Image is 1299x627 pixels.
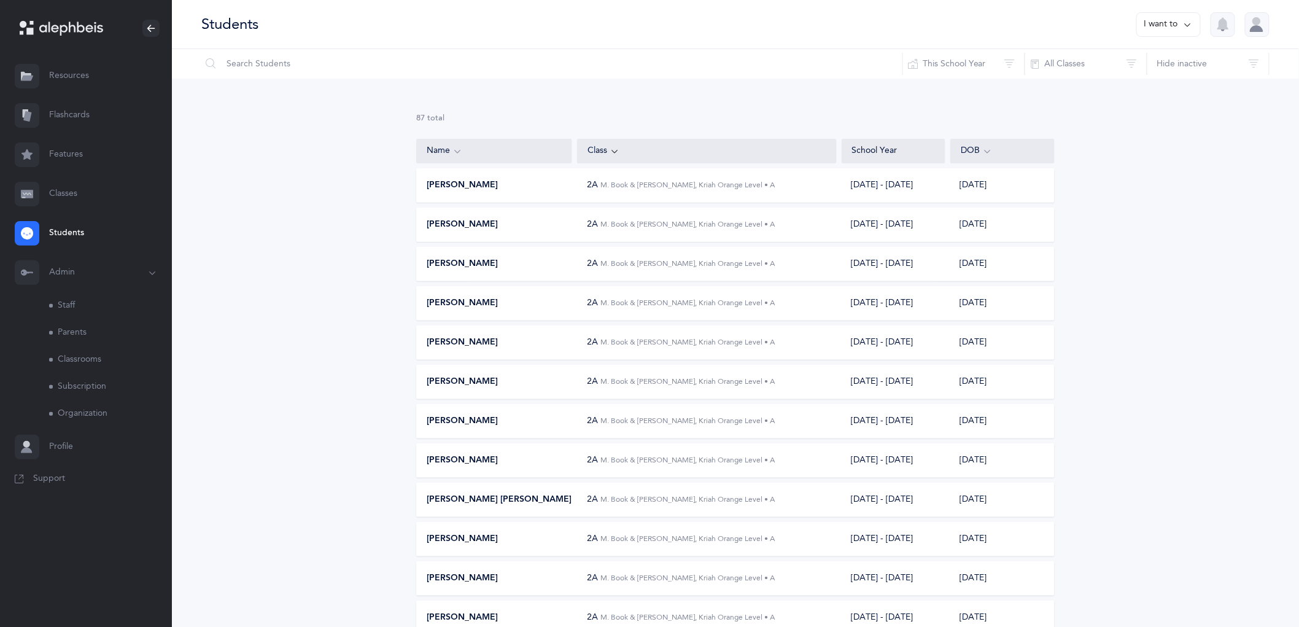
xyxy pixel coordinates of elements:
div: [DATE] [950,572,1054,585]
span: M. Book & [PERSON_NAME], Kriah Orange Level • A [601,495,775,504]
input: Search Students [201,49,903,79]
span: [PERSON_NAME] [PERSON_NAME] [427,494,572,506]
span: M. Book & [PERSON_NAME], Kriah Orange Level • A [601,534,775,543]
span: 2A [587,180,599,190]
span: 2A [587,455,599,465]
div: [DATE] [950,258,1054,270]
div: [DATE] [950,179,1054,192]
div: [DATE] - [DATE] [851,258,913,270]
span: 2A [587,573,599,583]
div: School Year [852,145,936,157]
span: Support [33,473,65,485]
span: M. Book & [PERSON_NAME], Kriah Orange Level • A [601,338,775,346]
span: [PERSON_NAME] [427,337,498,349]
a: Staff [49,292,172,319]
span: [PERSON_NAME] [427,572,498,585]
span: M. Book & [PERSON_NAME], Kriah Orange Level • A [601,259,775,268]
div: [DATE] [950,219,1054,231]
span: [PERSON_NAME] [427,219,498,231]
div: [DATE] [950,337,1054,349]
div: Name [427,144,562,158]
span: [PERSON_NAME] [427,297,498,310]
button: I want to [1136,12,1201,37]
button: This School Year [902,49,1025,79]
div: [DATE] [950,376,1054,388]
span: 2A [587,494,599,504]
span: [PERSON_NAME] [427,415,498,427]
span: 2A [587,416,599,426]
div: [DATE] [950,415,1054,427]
div: [DATE] - [DATE] [851,179,913,192]
a: Parents [49,319,172,346]
div: [DATE] [950,454,1054,467]
span: [PERSON_NAME] [427,533,498,545]
div: [DATE] - [DATE] [851,376,913,388]
div: [DATE] - [DATE] [851,297,913,310]
button: All Classes [1025,49,1147,79]
span: M. Book & [PERSON_NAME], Kriah Orange Level • A [601,574,775,582]
div: [DATE] - [DATE] [851,337,913,349]
span: M. Book & [PERSON_NAME], Kriah Orange Level • A [601,298,775,307]
span: 2A [587,534,599,543]
div: [DATE] [950,612,1054,624]
div: [DATE] [950,533,1054,545]
span: [PERSON_NAME] [427,454,498,467]
span: total [427,114,444,122]
div: 87 [416,113,1055,124]
div: [DATE] - [DATE] [851,494,913,506]
span: M. Book & [PERSON_NAME], Kriah Orange Level • A [601,613,775,621]
span: 2A [587,612,599,622]
span: M. Book & [PERSON_NAME], Kriah Orange Level • A [601,456,775,464]
div: [DATE] - [DATE] [851,612,913,624]
div: [DATE] - [DATE] [851,533,913,545]
div: [DATE] [950,494,1054,506]
button: Hide inactive [1147,49,1270,79]
span: 2A [587,219,599,229]
span: 2A [587,376,599,386]
a: Classrooms [49,346,172,373]
span: [PERSON_NAME] [427,376,498,388]
a: Organization [49,400,172,427]
span: M. Book & [PERSON_NAME], Kriah Orange Level • A [601,416,775,425]
span: 2A [587,337,599,347]
span: [PERSON_NAME] [427,258,498,270]
iframe: Drift Widget Chat Controller [1238,566,1284,612]
span: [PERSON_NAME] [427,612,498,624]
a: Subscription [49,373,172,400]
span: M. Book & [PERSON_NAME], Kriah Orange Level • A [601,220,775,228]
div: Students [201,14,258,34]
div: DOB [961,144,1044,158]
span: [PERSON_NAME] [427,179,498,192]
span: 2A [587,298,599,308]
div: [DATE] - [DATE] [851,219,913,231]
div: Class [587,144,826,158]
div: [DATE] - [DATE] [851,415,913,427]
div: [DATE] [950,297,1054,310]
span: M. Book & [PERSON_NAME], Kriah Orange Level • A [601,181,775,189]
span: M. Book & [PERSON_NAME], Kriah Orange Level • A [601,377,775,386]
div: [DATE] - [DATE] [851,454,913,467]
span: 2A [587,259,599,268]
div: [DATE] - [DATE] [851,572,913,585]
